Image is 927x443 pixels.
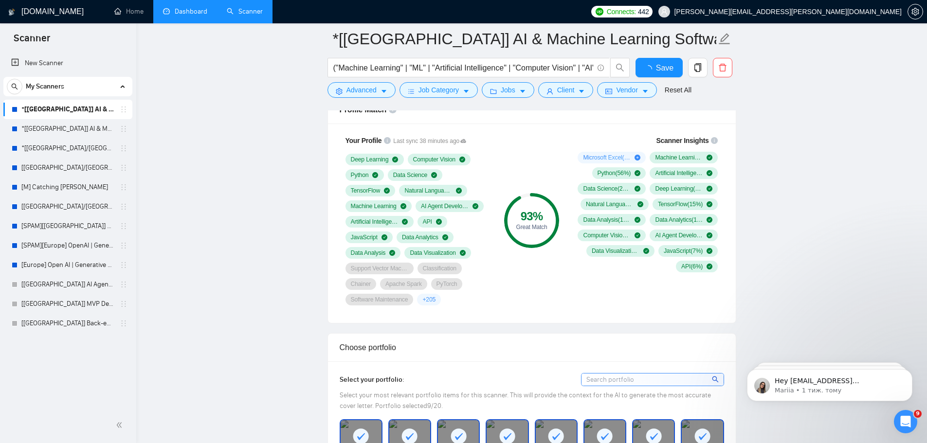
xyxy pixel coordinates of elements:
[490,88,497,95] span: folder
[404,187,452,195] span: Natural Language Processing
[351,156,389,163] span: Deep Learning
[707,232,712,238] span: check-circle
[592,247,639,255] span: Data Visualization ( 7 %)
[681,263,703,270] span: API ( 6 %)
[392,157,398,162] span: check-circle
[635,232,640,238] span: check-circle
[583,185,631,193] span: Data Science ( 22 %)
[21,294,114,314] a: [[GEOGRAPHIC_DATA]] MVP Development
[538,82,594,98] button: userClientcaret-down
[120,242,127,249] span: holder
[120,203,127,211] span: holder
[423,218,432,226] span: API
[635,155,640,160] span: plus-circle
[120,222,127,230] span: holder
[351,265,408,272] span: Support Vector Machine
[661,8,668,15] span: user
[408,88,415,95] span: bars
[327,82,396,98] button: settingAdvancedcaret-down
[163,7,207,16] a: dashboardDashboard
[519,88,526,95] span: caret-down
[605,88,612,95] span: idcard
[504,224,559,230] div: Great Match
[120,106,127,113] span: holder
[713,63,732,72] span: delete
[346,85,377,95] span: Advanced
[665,85,691,95] a: Reset All
[382,234,387,240] span: check-circle
[21,255,114,275] a: [Europe] Open AI | Generative AI Integration
[638,6,649,17] span: 442
[120,319,127,327] span: holder
[120,281,127,288] span: holder
[345,137,382,144] span: Your Profile
[421,202,469,210] span: AI Agent Development
[642,88,649,95] span: caret-down
[658,200,703,208] span: TensorFlow ( 15 %)
[656,137,709,144] span: Scanner Insights
[713,58,732,77] button: delete
[598,65,604,71] span: info-circle
[655,216,703,224] span: Data Analytics ( 12 %)
[351,233,378,241] span: JavaScript
[336,88,343,95] span: setting
[583,216,631,224] span: Data Analysis ( 14 %)
[707,248,712,254] span: check-circle
[643,248,649,254] span: check-circle
[908,8,923,16] span: setting
[635,170,640,176] span: check-circle
[351,296,408,303] span: Software Maintenance
[402,233,438,241] span: Data Analytics
[351,187,381,195] span: TensorFlow
[389,250,395,256] span: check-circle
[431,172,437,178] span: check-circle
[459,157,465,162] span: check-circle
[11,53,125,73] a: New Scanner
[21,139,114,158] a: *[[GEOGRAPHIC_DATA]/[GEOGRAPHIC_DATA]] AI Agent Development
[384,137,391,144] span: info-circle
[340,334,724,361] div: Choose portfolio
[707,201,712,207] span: check-circle
[894,410,917,433] iframe: Intercom live chat
[21,119,114,139] a: *[[GEOGRAPHIC_DATA]] AI & Machine Learning Software
[333,27,716,51] input: Scanner name...
[664,247,703,255] span: JavaScript ( 7 %)
[442,234,448,240] span: check-circle
[463,88,470,95] span: caret-down
[21,197,114,216] a: [[GEOGRAPHIC_DATA]/[GEOGRAPHIC_DATA]] SV/Web Development
[732,349,927,417] iframe: Intercom notifications повідомлення
[381,88,387,95] span: caret-down
[501,85,515,95] span: Jobs
[7,83,22,90] span: search
[598,169,631,177] span: Python ( 56 %)
[340,375,404,384] span: Select your portfolio:
[635,186,640,192] span: check-circle
[120,164,127,172] span: holder
[393,171,427,179] span: Data Science
[712,374,720,385] span: search
[26,77,64,96] span: My Scanners
[384,188,390,194] span: check-circle
[418,85,459,95] span: Job Category
[655,185,703,193] span: Deep Learning ( 18 %)
[655,231,703,239] span: AI Agent Development ( 7 %)
[586,200,634,208] span: Natural Language Processing ( 17 %)
[616,85,637,95] span: Vendor
[114,7,144,16] a: homeHome
[460,250,466,256] span: check-circle
[21,314,114,333] a: [[GEOGRAPHIC_DATA]] Back-end Development
[578,88,585,95] span: caret-down
[120,183,127,191] span: holder
[340,391,711,410] span: Select your most relevant portfolio items for this scanner. This will provide the context for the...
[707,170,712,176] span: check-circle
[21,177,114,197] a: [M] Catching [PERSON_NAME]
[908,4,923,19] button: setting
[6,31,58,52] span: Scanner
[410,249,455,257] span: Data Visualization
[120,125,127,133] span: holder
[436,219,442,225] span: check-circle
[120,300,127,308] span: holder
